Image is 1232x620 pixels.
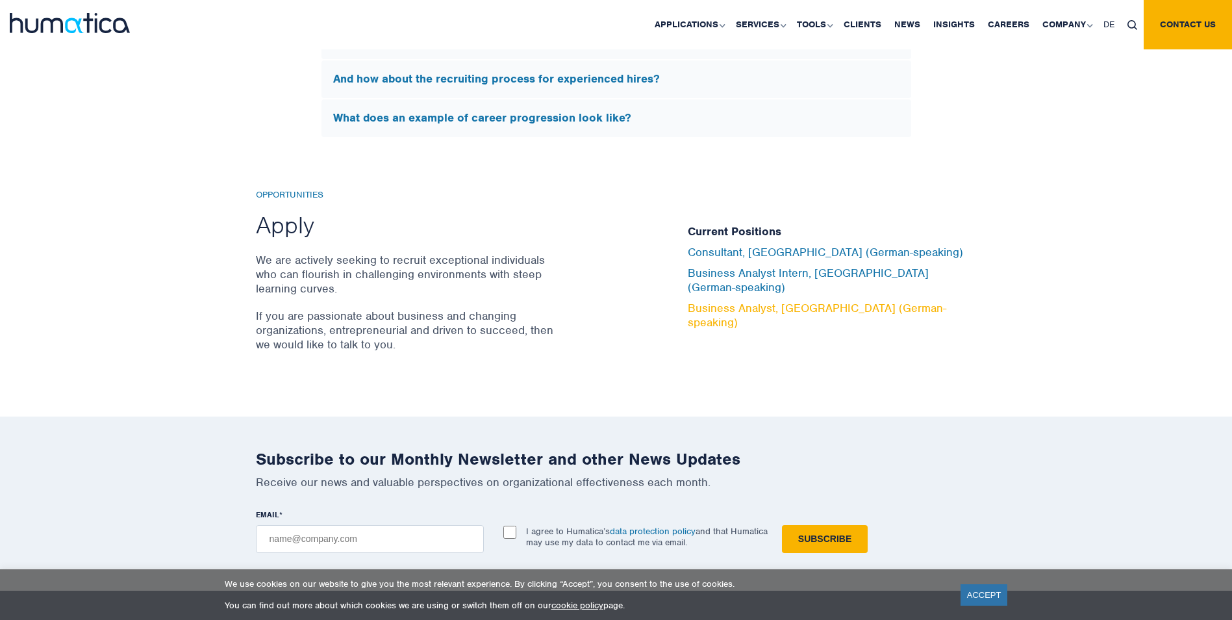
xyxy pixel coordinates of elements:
h2: Apply [256,210,558,240]
h2: Subscribe to our Monthly Newsletter and other News Updates [256,449,977,469]
input: name@company.com [256,525,484,553]
p: We use cookies on our website to give you the most relevant experience. By clicking “Accept”, you... [225,578,944,589]
a: Business Analyst Intern, [GEOGRAPHIC_DATA] (German-speaking) [688,266,929,294]
a: Consultant, [GEOGRAPHIC_DATA] (German-speaking) [688,245,963,259]
p: Receive our news and valuable perspectives on organizational effectiveness each month. [256,475,977,489]
span: EMAIL [256,510,279,520]
h5: And how about the recruiting process for experienced hires? [333,72,899,86]
span: DE [1103,19,1114,30]
h6: Opportunities [256,190,558,201]
a: Business Analyst, [GEOGRAPHIC_DATA] (German-speaking) [688,301,946,329]
img: search_icon [1127,20,1137,30]
p: We are actively seeking to recruit exceptional individuals who can flourish in challenging enviro... [256,253,558,296]
img: logo [10,13,130,33]
a: ACCEPT [961,584,1008,606]
input: I agree to Humatica’sdata protection policyand that Humatica may use my data to contact me via em... [503,526,516,539]
p: If you are passionate about business and changing organizations, entrepreneurial and driven to su... [256,309,558,352]
input: Subscribe [782,525,868,553]
h5: Current Positions [688,225,977,239]
a: data protection policy [610,526,696,537]
p: You can find out more about which cookies we are using or switch them off on our page. [225,600,944,611]
h5: What does an example of career progression look like? [333,111,899,125]
a: cookie policy [551,600,603,611]
p: I agree to Humatica’s and that Humatica may use my data to contact me via email. [526,526,768,548]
